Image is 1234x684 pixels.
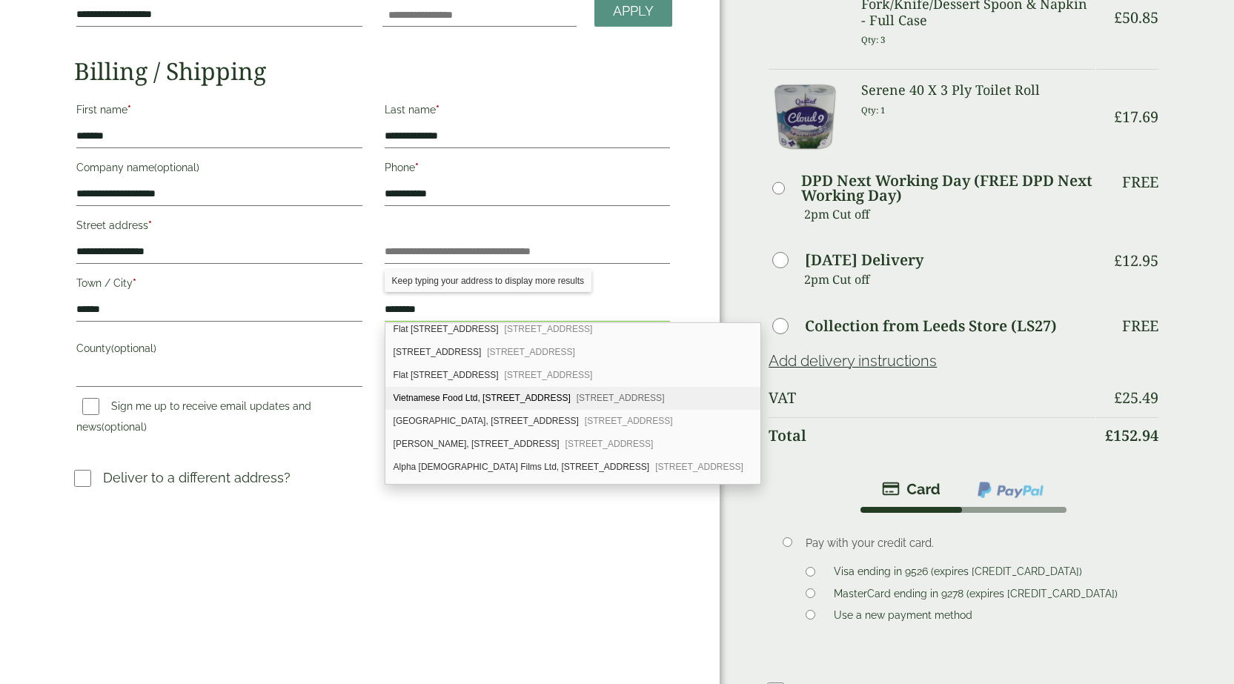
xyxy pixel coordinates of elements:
[804,268,1095,290] p: 2pm Cut off
[385,157,671,182] label: Phone
[385,270,591,292] div: Keep typing your address to display more results
[415,162,419,173] abbr: required
[385,364,760,387] div: Flat 3, 27 Endell Street
[828,565,1088,582] label: Visa ending in 9526 (expires [CREDIT_CARD_DATA])
[1114,107,1158,127] bdi: 17.69
[805,253,923,268] label: [DATE] Delivery
[613,3,654,19] span: Apply
[385,341,760,364] div: Flat 2, 27 Endell Street
[436,104,439,116] abbr: required
[1122,317,1158,335] p: Free
[861,82,1095,99] h3: Serene 40 X 3 Ply Toilet Roll
[82,398,99,415] input: Sign me up to receive email updates and news(optional)
[127,104,131,116] abbr: required
[76,99,362,124] label: First name
[505,324,593,334] span: [STREET_ADDRESS]
[385,318,760,341] div: Flat 1, 27 Endell Street
[505,370,593,380] span: [STREET_ADDRESS]
[828,588,1124,604] label: MasterCard ending in 9278 (expires [CREDIT_CARD_DATA])
[1114,107,1122,127] span: £
[861,104,886,116] small: Qty: 1
[976,480,1045,499] img: ppcp-gateway.png
[385,479,760,502] div: Anita Sumner, 35 Endell Street
[385,410,760,433] div: Covent Garden Health Spa, 29 Endell Street
[882,480,941,498] img: stripe.png
[804,203,1095,225] p: 2pm Cut off
[1114,7,1158,27] bdi: 50.85
[385,456,760,479] div: Alpha Male Films Ltd, 35 Endell Street
[76,338,362,363] label: County
[385,433,760,456] div: Bloch, 33 Endell Street
[769,380,1095,416] th: VAT
[861,34,886,45] small: Qty: 3
[1114,7,1122,27] span: £
[1122,173,1158,191] p: Free
[565,439,654,449] span: [STREET_ADDRESS]
[148,219,152,231] abbr: required
[805,319,1057,333] label: Collection from Leeds Store (LS27)
[76,157,362,182] label: Company name
[76,215,362,240] label: Street address
[1105,425,1113,445] span: £
[585,416,673,426] span: [STREET_ADDRESS]
[1114,388,1158,408] bdi: 25.49
[133,277,136,289] abbr: required
[655,462,743,472] span: [STREET_ADDRESS]
[1105,425,1158,445] bdi: 152.94
[102,421,147,433] span: (optional)
[385,387,760,410] div: Vietnamese Food Ltd, 27 Endell Street
[76,273,362,298] label: Town / City
[487,347,575,357] span: [STREET_ADDRESS]
[806,535,1137,551] p: Pay with your credit card.
[828,609,978,625] label: Use a new payment method
[154,162,199,173] span: (optional)
[1114,250,1158,270] bdi: 12.95
[1114,388,1122,408] span: £
[385,99,671,124] label: Last name
[769,352,937,370] a: Add delivery instructions
[769,417,1095,454] th: Total
[74,57,672,85] h2: Billing / Shipping
[76,400,311,437] label: Sign me up to receive email updates and news
[103,468,291,488] p: Deliver to a different address?
[1114,250,1122,270] span: £
[111,342,156,354] span: (optional)
[577,393,665,403] span: [STREET_ADDRESS]
[801,173,1095,203] label: DPD Next Working Day (FREE DPD Next Working Day)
